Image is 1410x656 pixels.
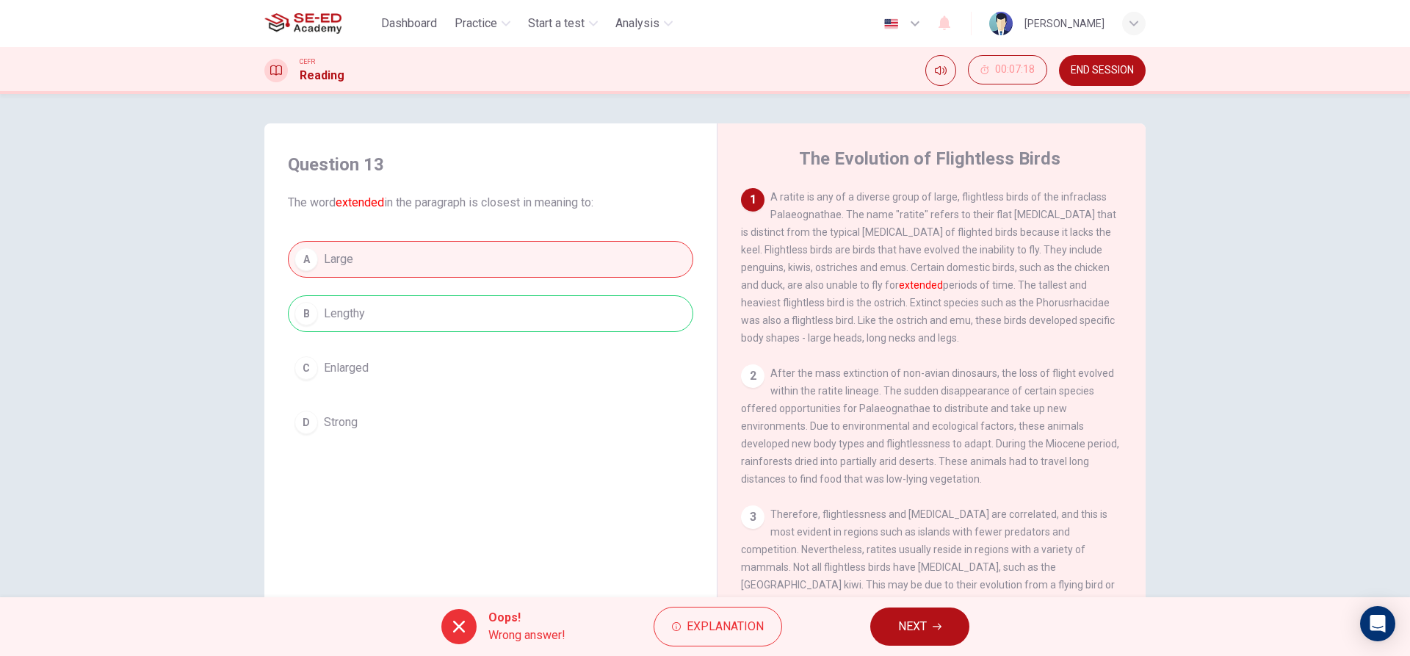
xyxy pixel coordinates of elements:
button: Explanation [654,607,782,646]
h4: Question 13 [288,153,693,176]
a: SE-ED Academy logo [264,9,375,38]
button: 00:07:18 [968,55,1047,84]
div: 1 [741,188,764,212]
span: CEFR [300,57,315,67]
span: The word in the paragraph is closest in meaning to: [288,194,693,212]
div: 2 [741,364,764,388]
span: NEXT [898,616,927,637]
h1: Reading [300,67,344,84]
button: Analysis [610,10,679,37]
h4: The Evolution of Flightless Birds [799,147,1060,170]
img: SE-ED Academy logo [264,9,341,38]
font: extended [336,195,384,209]
span: 00:07:18 [995,64,1035,76]
img: Profile picture [989,12,1013,35]
span: After the mass extinction of non-avian dinosaurs, the loss of flight evolved within the ratite li... [741,367,1119,485]
div: Hide [968,55,1047,86]
button: Practice [449,10,516,37]
span: A ratite is any of a diverse group of large, flightless birds of the infraclass Palaeognathae. Th... [741,191,1116,344]
span: END SESSION [1071,65,1134,76]
div: 3 [741,505,764,529]
span: Oops! [488,609,565,627]
font: extended [899,279,943,291]
button: END SESSION [1059,55,1146,86]
div: Open Intercom Messenger [1360,606,1395,641]
img: en [882,18,900,29]
span: Explanation [687,616,764,637]
button: NEXT [870,608,969,646]
span: Practice [455,15,497,32]
div: Mute [925,55,956,86]
div: [PERSON_NAME] [1024,15,1104,32]
span: Wrong answer! [488,627,565,644]
button: Dashboard [375,10,443,37]
span: Dashboard [381,15,437,32]
span: Start a test [528,15,585,32]
button: Start a test [522,10,604,37]
span: Analysis [615,15,659,32]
